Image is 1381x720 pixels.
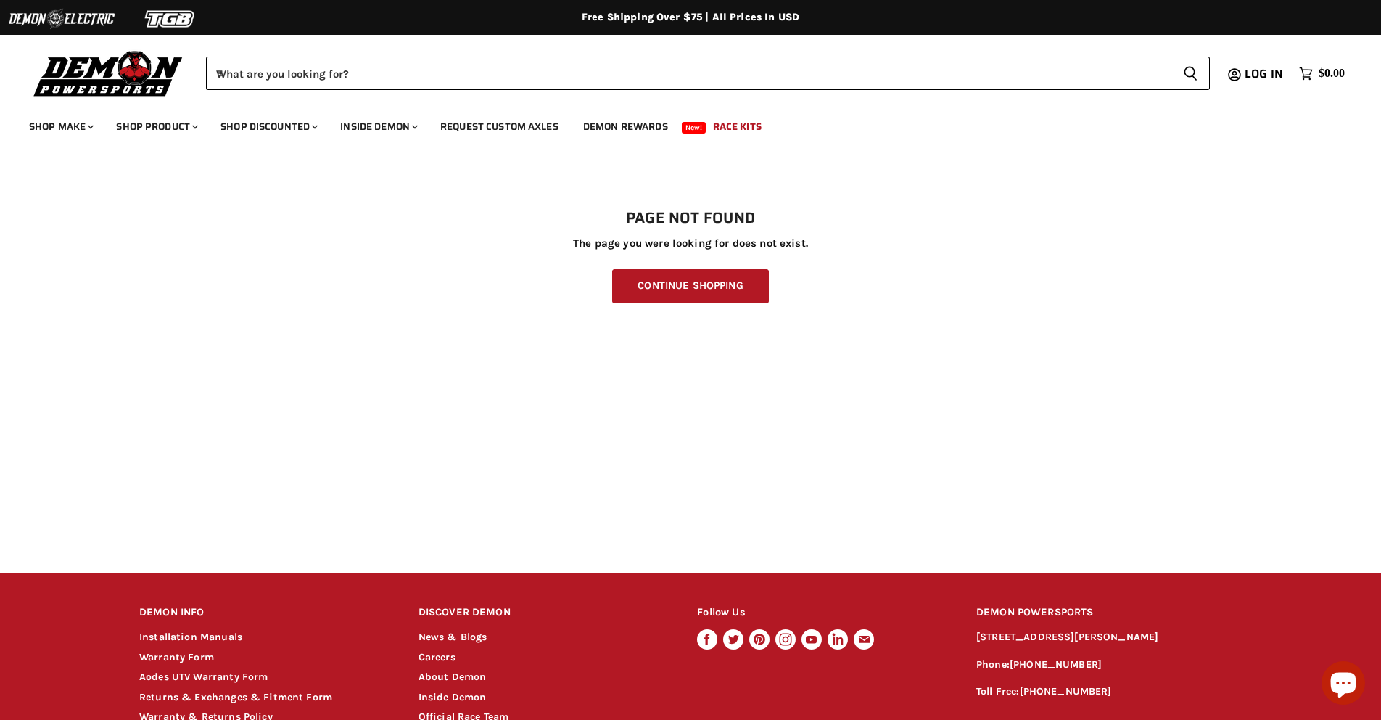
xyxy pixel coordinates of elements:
a: Race Kits [702,112,772,142]
span: Log in [1245,65,1283,83]
a: Warranty Form [139,651,214,663]
p: The page you were looking for does not exist. [139,237,1242,250]
a: Inside Demon [419,691,487,703]
a: Shop Discounted [210,112,326,142]
span: New! [682,122,706,134]
a: Returns & Exchanges & Fitment Form [139,691,332,703]
div: Free Shipping Over $75 | All Prices In USD [110,11,1271,24]
a: Shop Make [18,112,102,142]
span: $0.00 [1319,67,1345,81]
ul: Main menu [18,106,1341,142]
img: Demon Electric Logo 2 [7,5,116,33]
a: News & Blogs [419,631,487,643]
h2: Follow Us [697,596,949,630]
img: TGB Logo 2 [116,5,225,33]
a: Aodes UTV Warranty Form [139,671,268,683]
a: Inside Demon [329,112,426,142]
a: $0.00 [1292,63,1352,84]
a: [PHONE_NUMBER] [1010,658,1102,671]
a: Demon Rewards [572,112,679,142]
img: Demon Powersports [29,47,188,99]
a: [PHONE_NUMBER] [1020,685,1112,697]
h2: DEMON INFO [139,596,391,630]
a: Shop Product [105,112,207,142]
h2: DEMON POWERSPORTS [976,596,1242,630]
p: Toll Free: [976,684,1242,700]
a: Log in [1238,67,1292,81]
a: Request Custom Axles [429,112,569,142]
inbox-online-store-chat: Shopify online store chat [1317,661,1369,708]
h1: Page not found [139,210,1242,227]
a: Continue Shopping [612,269,768,303]
button: Search [1171,57,1210,90]
a: About Demon [419,671,487,683]
form: Product [206,57,1210,90]
p: Phone: [976,657,1242,674]
h2: DISCOVER DEMON [419,596,670,630]
a: Installation Manuals [139,631,242,643]
input: When autocomplete results are available use up and down arrows to review and enter to select [206,57,1171,90]
a: Careers [419,651,455,663]
p: [STREET_ADDRESS][PERSON_NAME] [976,629,1242,646]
